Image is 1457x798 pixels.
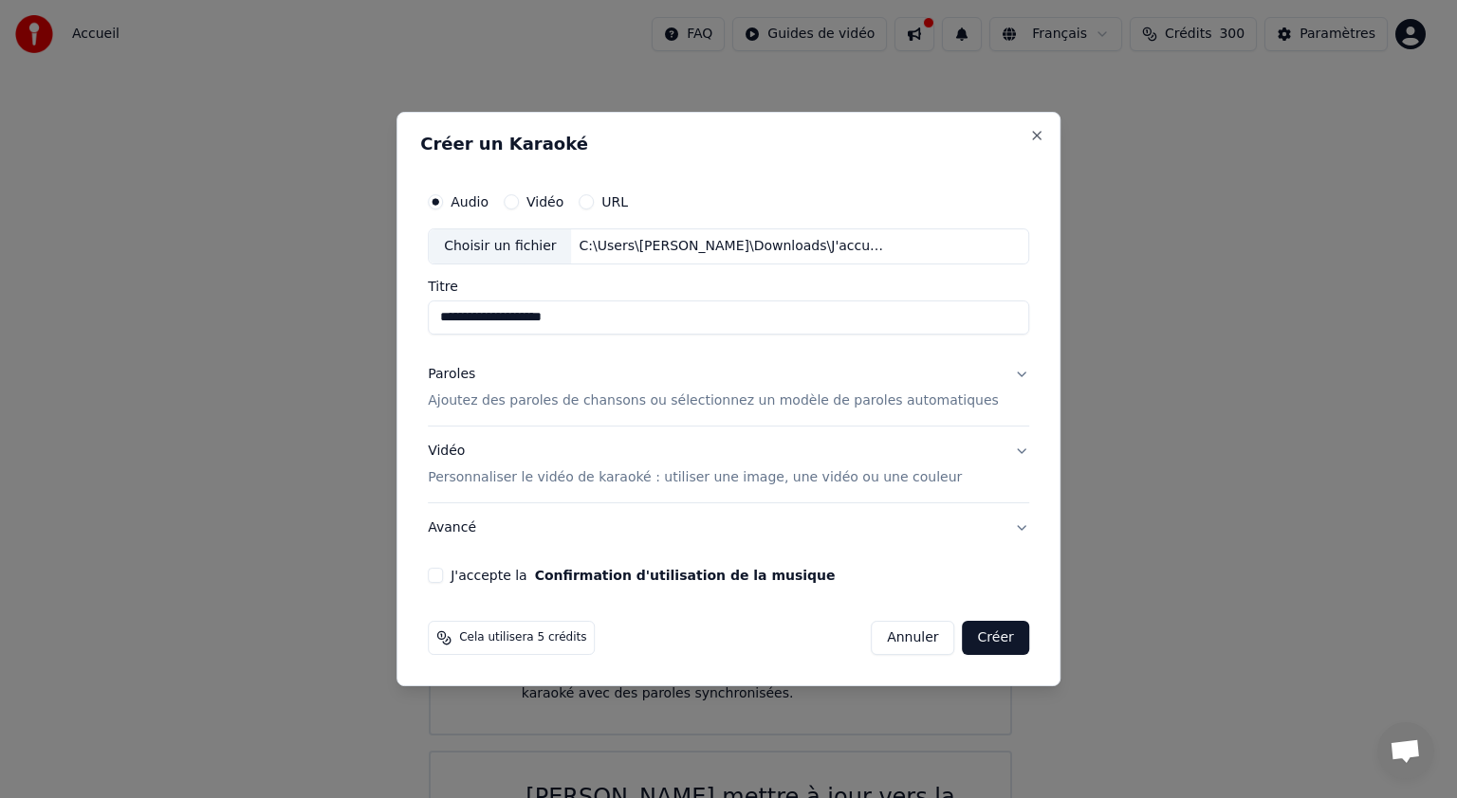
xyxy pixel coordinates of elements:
label: J'accepte la [451,569,835,582]
div: C:\Users\[PERSON_NAME]\Downloads\J'accuse - [PERSON_NAME].wav [572,237,894,256]
button: J'accepte la [535,569,836,582]
button: Créer [963,621,1029,655]
span: Cela utilisera 5 crédits [459,630,586,645]
label: Vidéo [526,195,563,209]
h2: Créer un Karaoké [420,136,1037,153]
button: ParolesAjoutez des paroles de chansons ou sélectionnez un modèle de paroles automatiques [428,350,1029,426]
label: Audio [451,195,489,209]
button: Annuler [871,621,954,655]
p: Personnaliser le vidéo de karaoké : utiliser une image, une vidéo ou une couleur [428,468,962,487]
button: VidéoPersonnaliser le vidéo de karaoké : utiliser une image, une vidéo ou une couleur [428,426,1029,502]
p: Ajoutez des paroles de chansons ou sélectionnez un modèle de paroles automatiques [428,391,999,410]
div: Paroles [428,365,475,384]
button: Avancé [428,503,1029,553]
label: URL [601,195,628,209]
div: Choisir un fichier [429,229,571,263]
div: Vidéo [428,442,962,487]
label: Titre [428,280,1029,293]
